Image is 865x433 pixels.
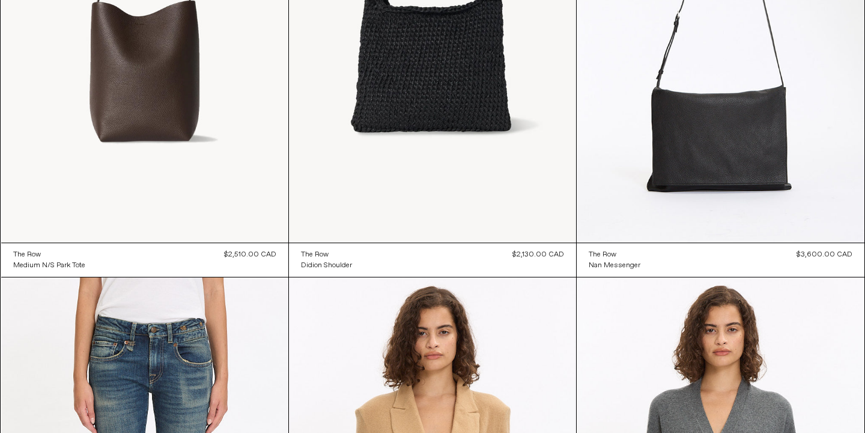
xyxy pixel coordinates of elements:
div: The Row [13,250,41,260]
div: $3,600.00 CAD [797,249,852,260]
div: Didion Shoulder [301,261,352,271]
div: The Row [301,250,329,260]
a: Didion Shoulder [301,260,352,271]
a: Medium N/S Park Tote [13,260,85,271]
a: The Row [13,249,85,260]
div: Medium N/S Park Tote [13,261,85,271]
a: The Row [301,249,352,260]
div: The Row [589,250,616,260]
div: Nan Messenger [589,261,640,271]
div: $2,130.00 CAD [512,249,564,260]
a: Nan Messenger [589,260,640,271]
a: The Row [589,249,640,260]
div: $2,510.00 CAD [224,249,276,260]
